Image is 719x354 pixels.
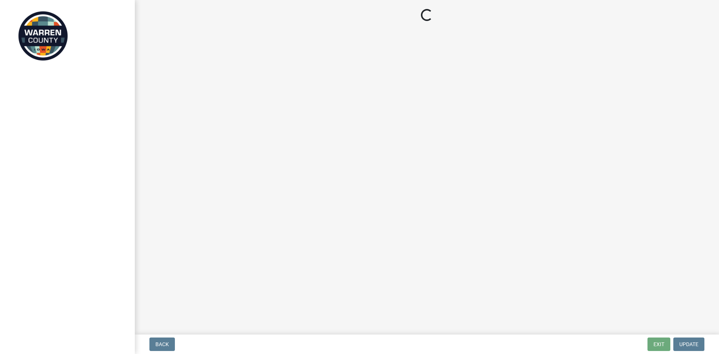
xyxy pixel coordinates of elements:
button: Update [673,338,704,351]
button: Back [149,338,175,351]
span: Update [679,341,698,347]
span: Back [155,341,169,347]
button: Exit [647,338,670,351]
img: Warren County, Iowa [15,8,71,64]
